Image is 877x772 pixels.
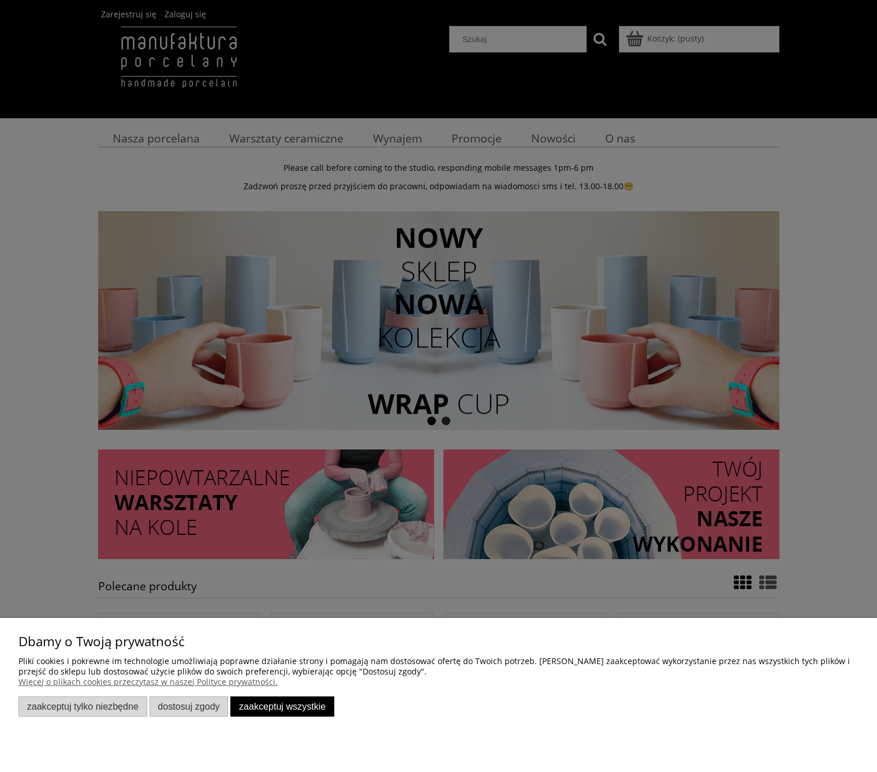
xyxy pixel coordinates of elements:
p: Pliki cookies i pokrewne im technologie umożliwiają poprawne działanie strony i pomagają nam dost... [18,656,859,677]
button: Zaakceptuj tylko niezbędne [18,696,147,717]
a: Więcej o plikach cookies przeczytasz w naszej Polityce prywatności. [18,676,278,687]
button: Zaakceptuj wszystkie [230,696,334,717]
p: Dbamy o Twoją prywatność [18,636,859,647]
button: Dostosuj zgody [150,696,229,717]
